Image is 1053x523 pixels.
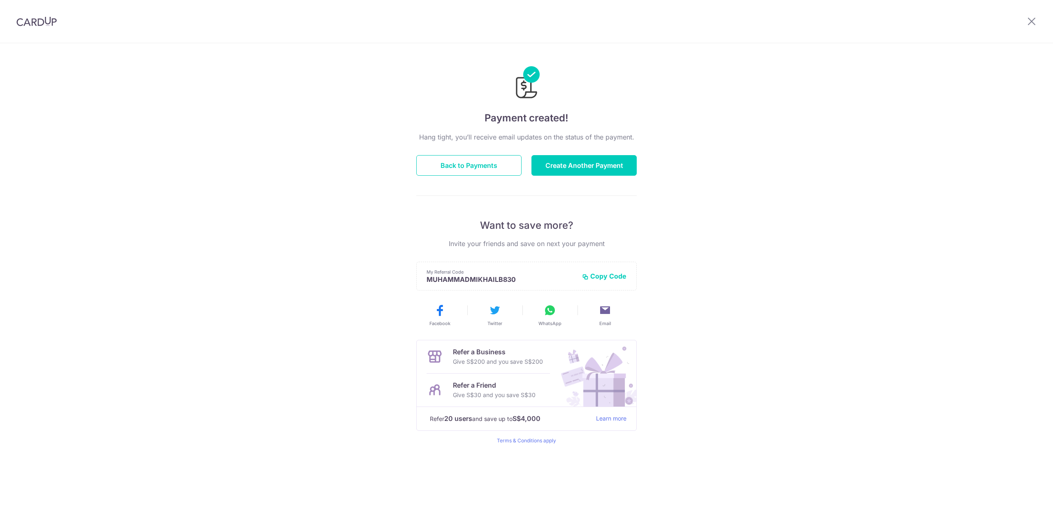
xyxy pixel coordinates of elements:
[427,275,575,284] p: MUHAMMADMIKHAILB830
[531,155,637,176] button: Create Another Payment
[416,111,637,126] h4: Payment created!
[444,414,472,423] strong: 20 users
[416,132,637,142] p: Hang tight, you’ll receive email updates on the status of the payment.
[581,304,629,327] button: Email
[998,498,1045,519] iframe: Opens a widget where you can find more information
[416,219,637,232] p: Want to save more?
[453,357,543,367] p: Give S$200 and you save S$200
[513,66,540,101] img: Payments
[487,320,502,327] span: Twitter
[453,380,536,390] p: Refer a Friend
[471,304,519,327] button: Twitter
[453,390,536,400] p: Give S$30 and you save S$30
[513,414,540,423] strong: S$4,000
[16,16,57,26] img: CardUp
[553,340,636,407] img: Refer
[453,347,543,357] p: Refer a Business
[427,269,575,275] p: My Referral Code
[415,304,464,327] button: Facebook
[430,414,589,424] p: Refer and save up to
[599,320,611,327] span: Email
[416,239,637,249] p: Invite your friends and save on next your payment
[497,437,556,444] a: Terms & Conditions apply
[429,320,450,327] span: Facebook
[416,155,522,176] button: Back to Payments
[538,320,561,327] span: WhatsApp
[596,414,626,424] a: Learn more
[526,304,574,327] button: WhatsApp
[582,272,626,280] button: Copy Code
